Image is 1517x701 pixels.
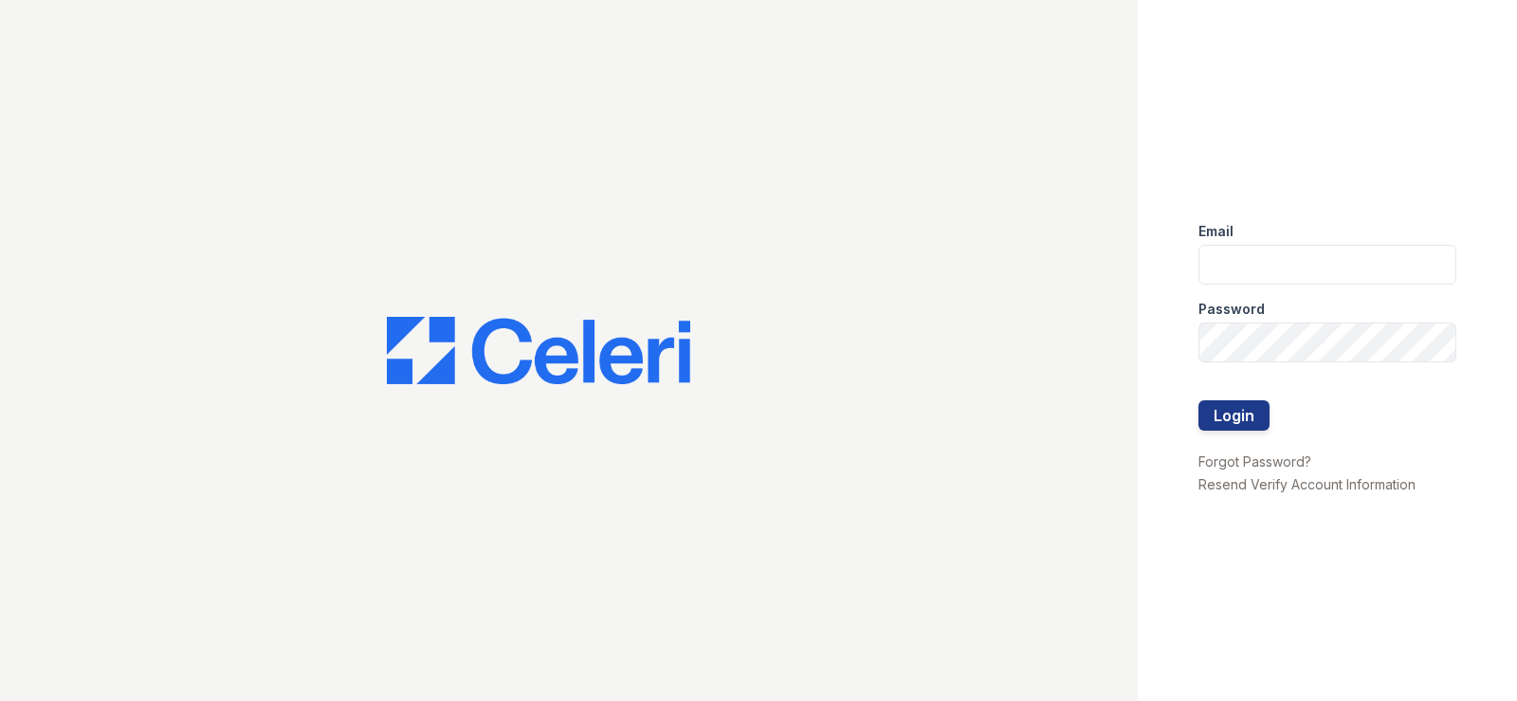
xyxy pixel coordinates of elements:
label: Email [1198,222,1234,241]
button: Login [1198,400,1270,431]
a: Forgot Password? [1198,453,1311,470]
label: Password [1198,300,1265,319]
a: Resend Verify Account Information [1198,476,1416,492]
img: CE_Logo_Blue-a8612792a0a2168367f1c8372b55b34899dd931a85d93a1a3d3e32e68fde9ad4.png [387,317,690,385]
